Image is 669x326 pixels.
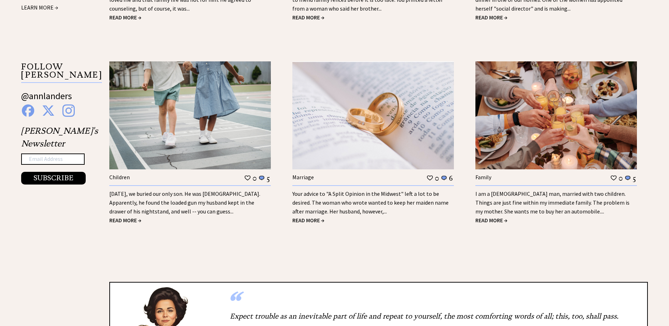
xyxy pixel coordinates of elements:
[292,217,324,224] a: READ MORE →
[109,14,141,21] a: READ MORE →
[62,104,75,117] img: instagram%20blue.png
[109,217,141,224] a: READ MORE →
[434,174,439,183] td: 0
[292,61,454,169] img: marriage.jpg
[109,174,130,181] a: Children
[21,63,102,83] p: FOLLOW [PERSON_NAME]
[21,90,72,109] a: @annlanders
[266,174,270,183] td: 5
[440,175,448,181] img: message_round%201.png
[244,175,251,181] img: heart_outline%201.png
[610,175,617,181] img: heart_outline%201.png
[252,174,257,183] td: 0
[22,104,34,117] img: facebook%20blue.png
[292,174,314,181] a: Marriage
[21,172,86,185] button: SUBSCRIBE
[21,4,58,11] a: LEARN MORE →
[292,14,324,21] a: READ MORE →
[292,190,449,215] a: Your advice to "A Split Opinion in the Midwest" left a lot to be desired. The woman who wrote wan...
[475,174,491,181] a: Family
[618,174,623,183] td: 0
[42,104,55,117] img: x%20blue.png
[624,175,631,181] img: message_round%201.png
[226,307,637,325] div: Expect trouble as an inevitable part of life and repeat to yourself, the most comforting words of...
[21,125,98,185] div: [PERSON_NAME]'s Newsletter
[109,190,260,215] a: [DATE], we buried our only son. He was [DEMOGRAPHIC_DATA]. Apparently, he found the loaded gun my...
[258,175,265,181] img: message_round%201.png
[475,190,630,215] a: I am a [DEMOGRAPHIC_DATA] man, married with two children. Things are just fine within my immediat...
[426,175,433,181] img: heart_outline%201.png
[449,174,453,183] td: 6
[475,14,507,21] a: READ MORE →
[632,174,636,183] td: 5
[21,153,85,165] input: Email Address
[109,61,271,169] img: children.jpg
[475,217,507,224] a: READ MORE →
[226,300,637,307] div: “
[475,61,637,169] img: family.jpg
